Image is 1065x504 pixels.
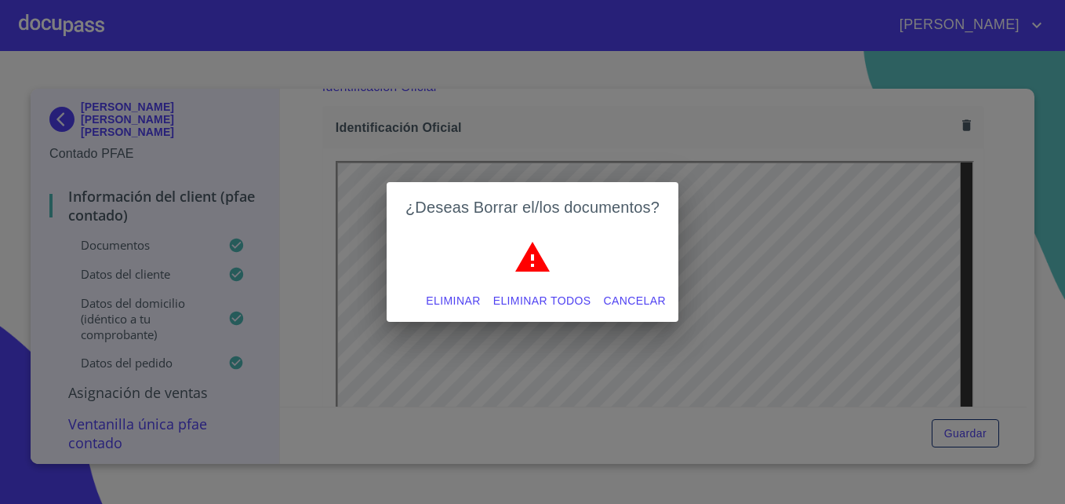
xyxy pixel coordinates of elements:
h2: ¿Deseas Borrar el/los documentos? [405,195,660,220]
button: Eliminar [420,287,486,316]
span: Cancelar [604,291,666,311]
span: Eliminar todos [493,291,591,311]
button: Cancelar [598,287,672,316]
button: Eliminar todos [487,287,598,316]
span: Eliminar [426,291,480,311]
